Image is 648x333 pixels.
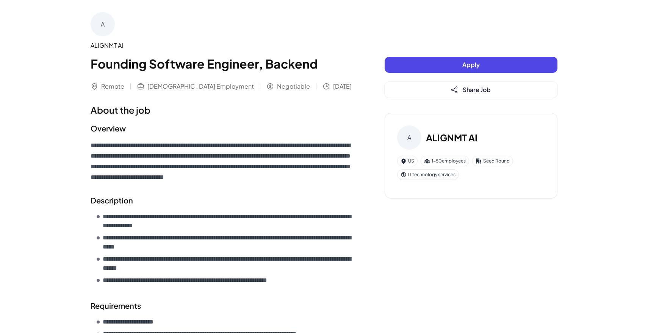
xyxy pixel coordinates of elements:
[91,41,354,50] div: ALIGNMT AI
[277,82,310,91] span: Negotiable
[101,82,124,91] span: Remote
[91,195,354,206] h2: Description
[91,300,354,311] h2: Requirements
[463,86,491,94] span: Share Job
[385,82,557,98] button: Share Job
[426,131,477,144] h3: ALIGNMT AI
[472,156,513,166] div: Seed Round
[91,12,115,36] div: A
[333,82,352,91] span: [DATE]
[385,57,557,73] button: Apply
[397,125,421,150] div: A
[421,156,469,166] div: 1-50 employees
[91,123,354,134] h2: Overview
[91,103,354,117] h1: About the job
[397,156,418,166] div: US
[147,82,254,91] span: [DEMOGRAPHIC_DATA] Employment
[91,55,354,73] h1: Founding Software Engineer, Backend
[397,169,459,180] div: IT technology services
[462,61,480,69] span: Apply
